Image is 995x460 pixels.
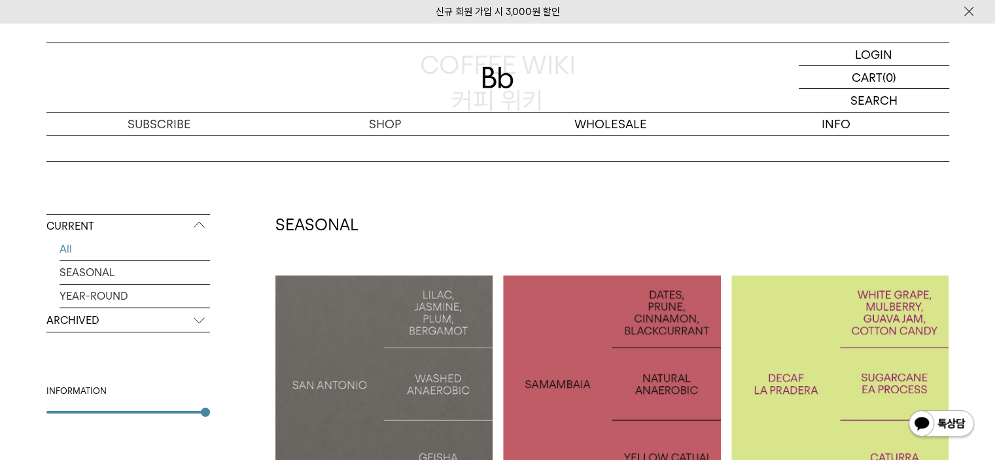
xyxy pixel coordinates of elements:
[482,67,514,88] img: 로고
[855,43,892,65] p: LOGIN
[850,89,898,112] p: SEARCH
[498,113,724,135] p: WHOLESALE
[272,113,498,135] a: SHOP
[724,113,949,135] p: INFO
[60,238,210,260] a: All
[60,285,210,308] a: YEAR-ROUND
[60,261,210,284] a: SEASONAL
[799,43,949,66] a: LOGIN
[275,214,949,236] h2: SEASONAL
[882,66,896,88] p: (0)
[852,66,882,88] p: CART
[436,6,560,18] a: 신규 회원 가입 시 3,000원 할인
[46,113,272,135] a: SUBSCRIBE
[46,385,210,398] div: INFORMATION
[907,409,975,440] img: 카카오톡 채널 1:1 채팅 버튼
[46,309,210,332] p: ARCHIVED
[799,66,949,89] a: CART (0)
[46,215,210,238] p: CURRENT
